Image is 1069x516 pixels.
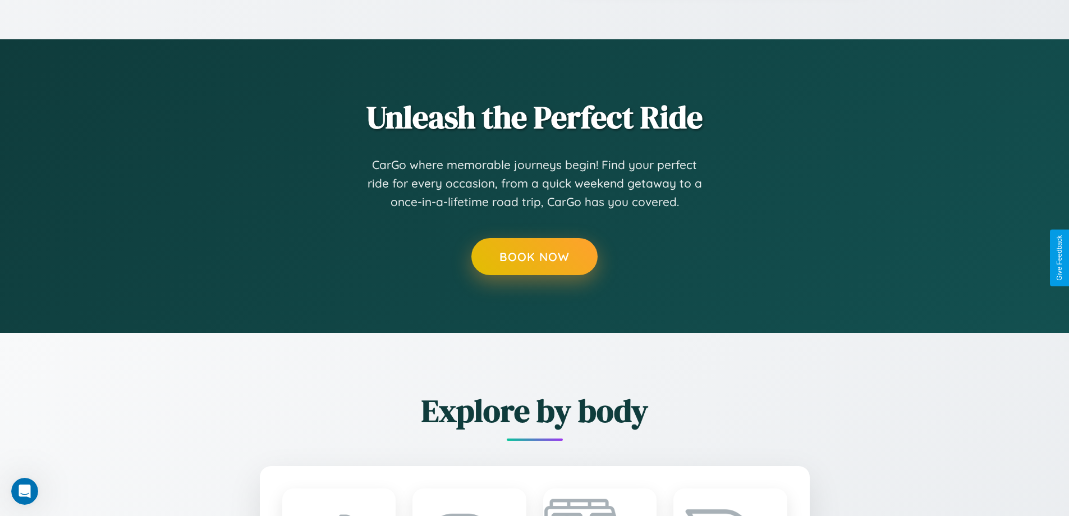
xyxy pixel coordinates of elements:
[198,95,871,139] h2: Unleash the Perfect Ride
[471,238,598,275] button: Book Now
[366,156,703,212] p: CarGo where memorable journeys begin! Find your perfect ride for every occasion, from a quick wee...
[1056,235,1063,281] div: Give Feedback
[198,389,871,432] h2: Explore by body
[11,478,38,505] iframe: Intercom live chat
